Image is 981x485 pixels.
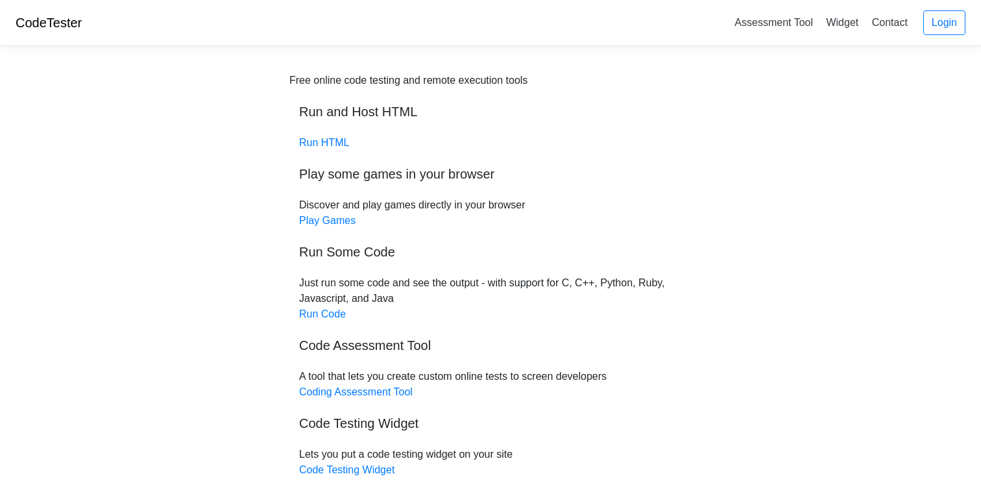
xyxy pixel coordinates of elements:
[299,464,394,475] a: Code Testing Widget
[299,137,349,148] a: Run HTML
[299,308,346,319] a: Run Code
[299,386,413,397] a: Coding Assessment Tool
[923,10,965,35] a: Login
[821,12,864,33] a: Widget
[299,244,682,260] h5: Run Some Code
[867,12,913,33] a: Contact
[299,338,682,353] h5: Code Assessment Tool
[16,16,82,30] a: CodeTester
[289,73,527,88] div: Free online code testing and remote execution tools
[299,166,682,182] h5: Play some games in your browser
[729,12,818,33] a: Assessment Tool
[299,215,356,226] a: Play Games
[289,73,692,478] div: Discover and play games directly in your browser Just run some code and see the output - with sup...
[299,104,682,119] h5: Run and Host HTML
[299,416,682,431] h5: Code Testing Widget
